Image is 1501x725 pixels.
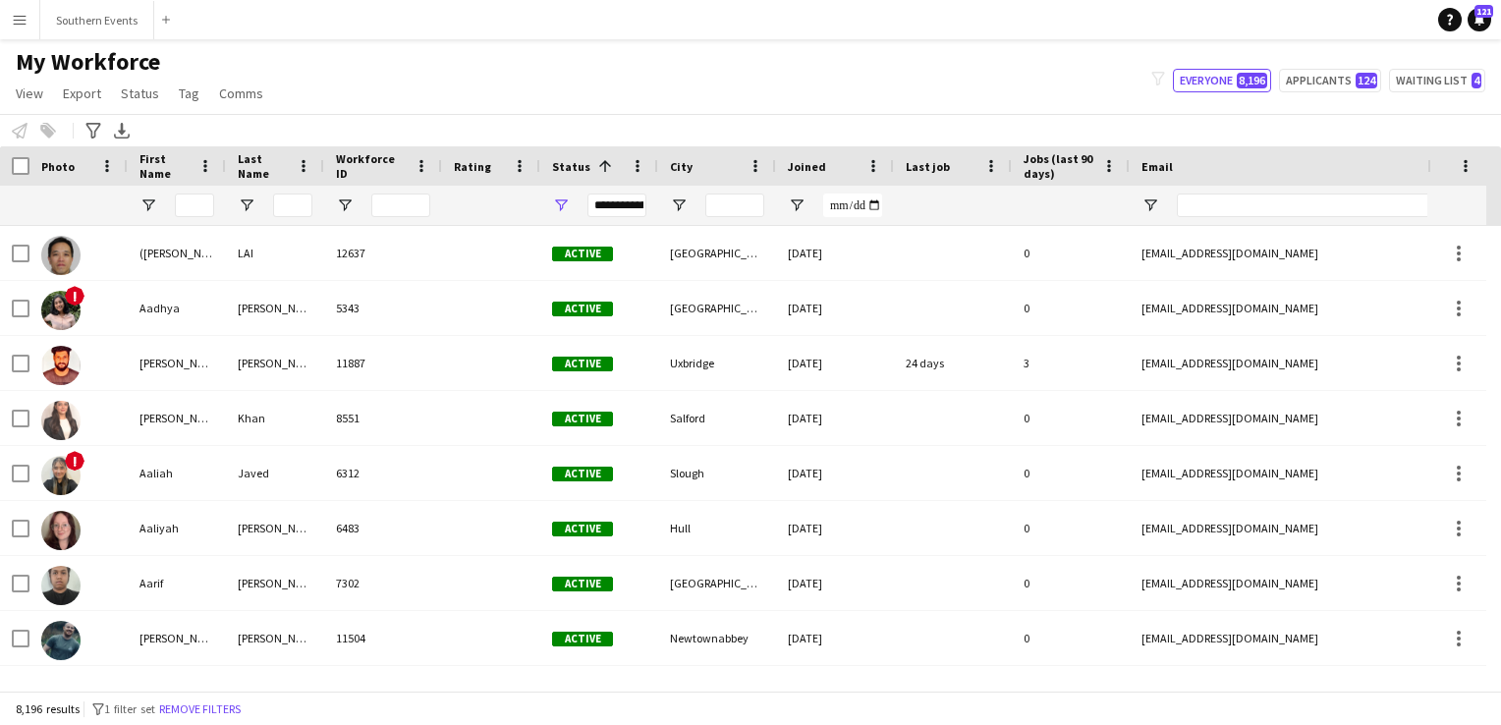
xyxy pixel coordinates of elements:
div: 0 [1012,226,1130,280]
img: Aakash Nathan Ranganathan [41,346,81,385]
div: [PERSON_NAME] [226,281,324,335]
div: Khan [226,391,324,445]
div: Uxbridge [658,336,776,390]
button: Waiting list4 [1389,69,1485,92]
button: Open Filter Menu [238,196,255,214]
div: 3 [1012,336,1130,390]
div: ([PERSON_NAME]) [PERSON_NAME] [128,226,226,280]
div: [GEOGRAPHIC_DATA] [658,281,776,335]
span: Active [552,247,613,261]
span: Active [552,302,613,316]
div: 0 [1012,611,1130,665]
input: Last Name Filter Input [273,194,312,217]
a: Comms [211,81,271,106]
app-action-btn: Export XLSX [110,119,134,142]
a: View [8,81,51,106]
button: Open Filter Menu [670,196,688,214]
button: Remove filters [155,698,245,720]
div: [PERSON_NAME] [226,611,324,665]
div: [PERSON_NAME] [128,611,226,665]
div: [PERSON_NAME] [226,666,324,720]
div: [DATE] [776,281,894,335]
a: Export [55,81,109,106]
button: Open Filter Menu [336,196,354,214]
span: 4 [1472,73,1481,88]
img: Aaron Anderson [41,621,81,660]
span: ! [65,451,84,471]
span: Comms [219,84,263,102]
div: [PERSON_NAME] [128,391,226,445]
button: Open Filter Menu [552,196,570,214]
img: Aalia Khan [41,401,81,440]
div: [DATE] [776,666,894,720]
div: Hull [658,501,776,555]
button: Open Filter Menu [139,196,157,214]
input: Workforce ID Filter Input [371,194,430,217]
a: 121 [1468,8,1491,31]
div: [PERSON_NAME] [128,666,226,720]
div: 0 [1012,391,1130,445]
div: [PERSON_NAME] [128,336,226,390]
div: Salford [658,391,776,445]
span: City [670,159,693,174]
span: Active [552,412,613,426]
div: [GEOGRAPHIC_DATA] [658,556,776,610]
div: 6483 [324,501,442,555]
div: 12637 [324,226,442,280]
div: [GEOGRAPHIC_DATA] [658,666,776,720]
div: 7302 [324,556,442,610]
div: Newtownabbey [658,611,776,665]
button: Everyone8,196 [1173,69,1271,92]
span: First Name [139,151,191,181]
div: 0 [1012,556,1130,610]
div: 0 [1012,666,1130,720]
span: Status [121,84,159,102]
div: [DATE] [776,556,894,610]
span: Last job [906,159,950,174]
div: Aadhya [128,281,226,335]
button: Applicants124 [1279,69,1381,92]
span: Active [552,522,613,536]
div: 24 days [894,336,1012,390]
span: 124 [1356,73,1377,88]
div: 5343 [324,281,442,335]
div: 0 [1012,446,1130,500]
img: Aarif Ahmed [41,566,81,605]
span: ! [65,286,84,306]
div: Slough [658,446,776,500]
a: Status [113,81,167,106]
div: LAI [226,226,324,280]
div: [PERSON_NAME] [226,556,324,610]
span: My Workforce [16,47,160,77]
button: Open Filter Menu [1141,196,1159,214]
span: Active [552,577,613,591]
span: Last Name [238,151,289,181]
span: View [16,84,43,102]
div: [GEOGRAPHIC_DATA] [658,226,776,280]
span: Photo [41,159,75,174]
div: [DATE] [776,336,894,390]
span: Workforce ID [336,151,407,181]
div: 6312 [324,446,442,500]
div: Javed [226,446,324,500]
span: Email [1141,159,1173,174]
img: Aaliyah Walker [41,511,81,550]
div: Aaliah [128,446,226,500]
span: 8,196 [1237,73,1267,88]
span: Active [552,632,613,646]
div: [DATE] [776,611,894,665]
div: 11504 [324,611,442,665]
img: Aadhya Chanda [41,291,81,330]
input: First Name Filter Input [175,194,214,217]
div: [DATE] [776,226,894,280]
span: Rating [454,159,491,174]
div: [PERSON_NAME] [226,501,324,555]
div: 11887 [324,336,442,390]
div: 0 [1012,281,1130,335]
div: Aarif [128,556,226,610]
button: Open Filter Menu [788,196,806,214]
img: (Michael) Pak Keung LAI [41,236,81,275]
span: Jobs (last 90 days) [1024,151,1094,181]
span: Tag [179,84,199,102]
app-action-btn: Advanced filters [82,119,105,142]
